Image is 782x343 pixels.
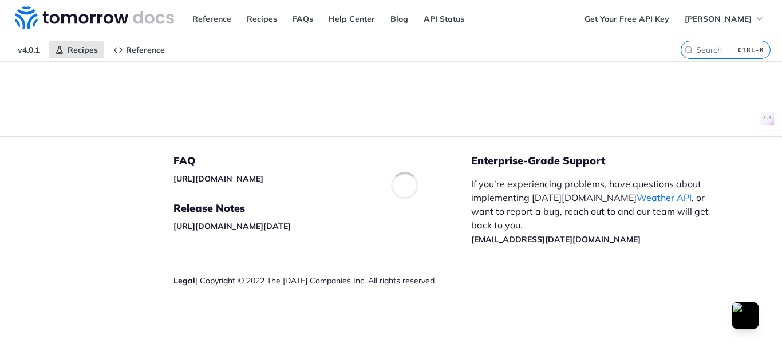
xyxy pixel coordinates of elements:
[15,6,174,29] img: Tomorrow.io Weather API Docs
[173,154,471,168] h5: FAQ
[173,221,291,231] a: [URL][DOMAIN_NAME][DATE]
[173,202,471,215] h5: Release Notes
[684,45,693,54] svg: Search
[417,10,471,27] a: API Status
[49,41,104,58] a: Recipes
[68,45,98,55] span: Recipes
[173,275,195,286] a: Legal
[286,10,319,27] a: FAQs
[322,10,381,27] a: Help Center
[637,192,692,203] a: Weather API
[186,10,238,27] a: Reference
[384,10,414,27] a: Blog
[126,45,165,55] span: Reference
[735,44,767,56] kbd: CTRL-K
[173,174,263,184] a: [URL][DOMAIN_NAME]
[678,10,771,27] button: [PERSON_NAME]
[240,10,283,27] a: Recipes
[173,275,471,286] div: | Copyright © 2022 The [DATE] Companies Inc. All rights reserved
[471,234,641,245] a: [EMAIL_ADDRESS][DATE][DOMAIN_NAME]
[471,177,721,246] p: If you’re experiencing problems, have questions about implementing [DATE][DOMAIN_NAME] , or want ...
[578,10,676,27] a: Get Your Free API Key
[471,154,739,168] h5: Enterprise-Grade Support
[11,41,46,58] span: v4.0.1
[107,41,171,58] a: Reference
[685,14,752,24] span: [PERSON_NAME]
